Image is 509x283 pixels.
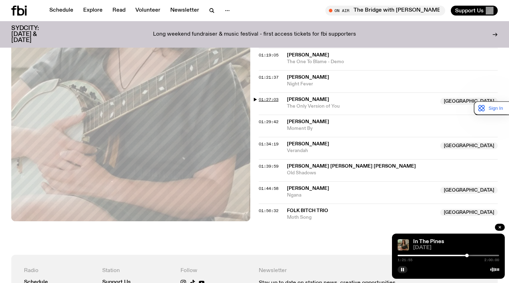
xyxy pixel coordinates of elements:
span: Verandah [287,147,436,154]
span: 01:44:58 [259,186,278,191]
span: Moth Song [287,214,436,221]
span: [GEOGRAPHIC_DATA] [440,98,498,105]
span: Old Shadows [287,170,498,176]
span: 01:39:59 [259,163,278,169]
span: [PERSON_NAME] [287,186,329,191]
span: 01:56:32 [259,208,278,213]
a: Read [108,6,130,16]
span: Moment By [287,125,498,132]
a: In The Pines [413,239,444,245]
button: 01:34:19 [259,142,278,146]
span: [DATE] [413,245,499,251]
span: [PERSON_NAME] [287,119,329,124]
h3: SYDCITY: [DATE] & [DATE] [11,25,56,43]
a: Volunteer [131,6,165,16]
span: Ngana [287,192,436,199]
span: 2:00:00 [484,258,499,262]
span: The One To Blame - Demo [287,59,498,65]
button: Support Us [451,6,498,16]
span: [PERSON_NAME] [287,75,329,80]
span: [GEOGRAPHIC_DATA] [440,142,498,149]
button: 01:19:05 [259,53,278,57]
span: [PERSON_NAME] [PERSON_NAME] [PERSON_NAME] [287,164,416,169]
span: [GEOGRAPHIC_DATA] [440,209,498,216]
span: 01:21:37 [259,74,278,80]
button: 01:29:42 [259,120,278,124]
span: [PERSON_NAME] [287,141,329,146]
span: [GEOGRAPHIC_DATA] [440,187,498,194]
span: The Only Version of You [287,103,436,110]
span: [PERSON_NAME] [287,97,329,102]
span: 01:29:42 [259,119,278,125]
button: 01:44:58 [259,187,278,191]
span: 01:27:03 [259,97,278,102]
h4: Radio [24,267,94,274]
p: Long weekend fundraiser & music festival - first access tickets for fbi supporters [153,31,356,38]
button: On AirThe Bridge with [PERSON_NAME] [325,6,445,16]
button: 01:39:59 [259,164,278,168]
h4: Station [102,267,172,274]
span: Night Fever [287,81,498,88]
span: 01:34:19 [259,141,278,147]
a: Newsletter [166,6,203,16]
h4: Newsletter [259,267,407,274]
span: Folk Bitch Trio [287,208,328,213]
h4: Follow [180,267,250,274]
span: Support Us [455,7,484,14]
span: 1:21:55 [398,258,412,262]
button: 01:27:03 [259,98,278,102]
span: 01:19:05 [259,52,278,58]
button: 01:56:32 [259,209,278,213]
button: 01:21:37 [259,76,278,79]
a: Explore [79,6,107,16]
a: Schedule [45,6,78,16]
span: [PERSON_NAME] [287,53,329,58]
